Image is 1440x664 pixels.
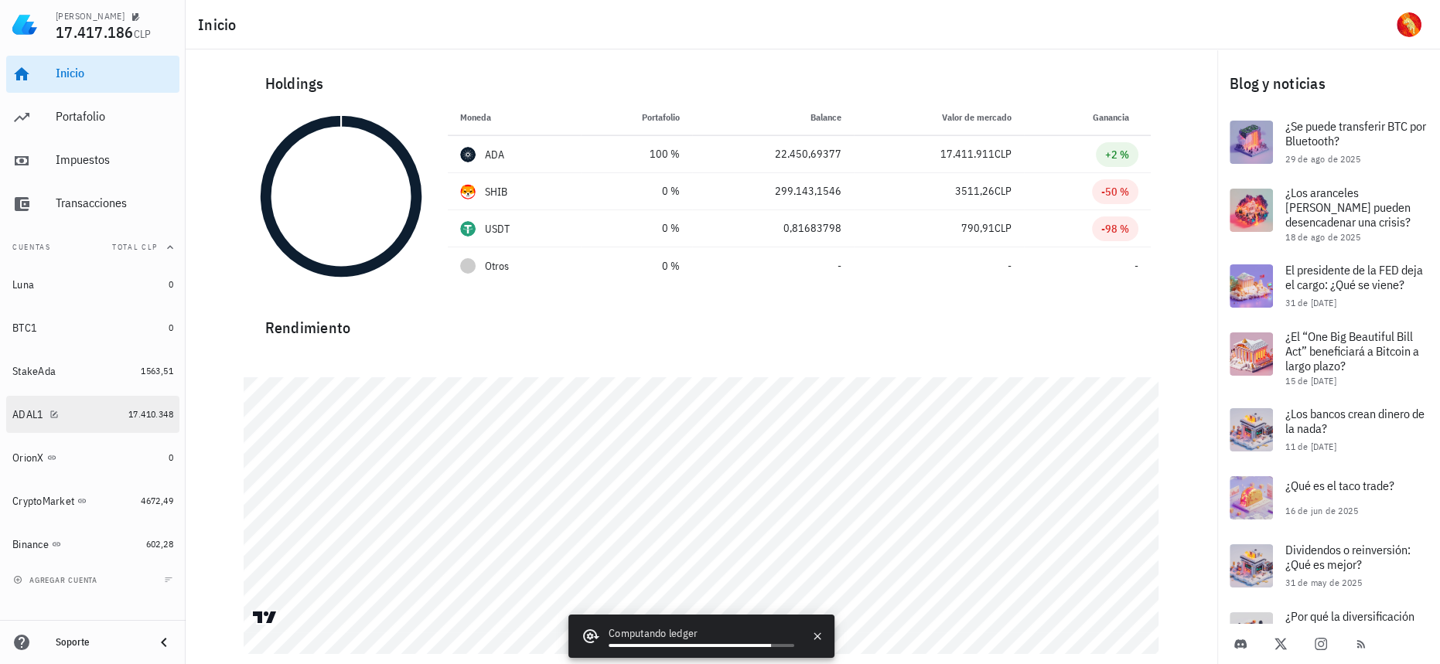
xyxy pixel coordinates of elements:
[581,99,692,136] th: Portafolio
[705,220,841,237] div: 0,81683798
[128,408,173,420] span: 17.410.348
[448,99,581,136] th: Moneda
[56,10,125,22] div: [PERSON_NAME]
[1397,12,1421,37] div: avatar
[1105,147,1129,162] div: +2 %
[198,12,243,37] h1: Inicio
[1093,111,1138,123] span: Ganancia
[12,495,74,508] div: CryptoMarket
[56,152,173,167] div: Impuestos
[1008,259,1012,273] span: -
[460,147,476,162] div: ADA-icon
[12,365,56,378] div: StakeAda
[460,184,476,199] div: SHIB-icon
[1217,532,1440,600] a: Dividendos o reinversión: ¿Qué es mejor? 31 de may de 2025
[1217,320,1440,396] a: ¿El “One Big Beautiful Bill Act” beneficiará a Bitcoin a largo plazo? 15 de [DATE]
[1285,297,1336,308] span: 31 de [DATE]
[593,146,680,162] div: 100 %
[485,221,510,237] div: USDT
[485,147,505,162] div: ADA
[1135,259,1138,273] span: -
[593,183,680,199] div: 0 %
[1285,406,1425,436] span: ¿Los bancos crean dinero de la nada?
[12,278,34,291] div: Luna
[995,221,1012,235] span: CLP
[1285,478,1394,493] span: ¿Qué es el taco trade?
[6,439,179,476] a: OrionX 0
[6,309,179,346] a: BTC1 0
[56,109,173,124] div: Portafolio
[1285,153,1360,165] span: 29 de ago de 2025
[56,66,173,80] div: Inicio
[1217,252,1440,320] a: El presidente de la FED deja el cargo: ¿Qué se viene? 31 de [DATE]
[485,258,509,274] span: Otros
[1285,542,1411,572] span: Dividendos o reinversión: ¿Qué es mejor?
[1285,231,1360,243] span: 18 de ago de 2025
[1285,441,1336,452] span: 11 de [DATE]
[253,303,1151,340] div: Rendimiento
[6,99,179,136] a: Portafolio
[593,258,680,274] div: 0 %
[253,59,1151,108] div: Holdings
[1217,108,1440,176] a: ¿Se puede transferir BTC por Bluetooth? 29 de ago de 2025
[460,221,476,237] div: USDT-icon
[1285,185,1411,230] span: ¿Los aranceles [PERSON_NAME] pueden desencadenar una crisis?
[1285,505,1358,516] span: 16 de jun de 2025
[251,610,278,625] a: Charting by TradingView
[112,242,158,252] span: Total CLP
[6,142,179,179] a: Impuestos
[6,396,179,433] a: ADAL1 17.410.348
[141,365,173,376] span: 1563,51
[6,229,179,266] button: CuentasTotal CLP
[1285,262,1423,292] span: El presidente de la FED deja el cargo: ¿Qué se viene?
[1285,577,1362,588] span: 31 de may de 2025
[12,408,43,421] div: ADAL1
[705,183,841,199] div: 299.143,1546
[1285,375,1336,386] span: 15 de [DATE]
[1285,118,1426,148] span: ¿Se puede transferir BTC por Bluetooth?
[692,99,854,136] th: Balance
[6,186,179,223] a: Transacciones
[12,12,37,37] img: LedgiFi
[1285,329,1419,373] span: ¿El “One Big Beautiful Bill Act” beneficiará a Bitcoin a largo plazo?
[593,220,680,237] div: 0 %
[56,22,134,43] span: 17.417.186
[705,146,841,162] div: 22.450,69377
[1217,464,1440,532] a: ¿Qué es el taco trade? 16 de jun de 2025
[940,147,995,161] span: 17.411.911
[169,322,173,333] span: 0
[995,184,1012,198] span: CLP
[134,27,152,41] span: CLP
[16,575,97,585] span: agregar cuenta
[1217,59,1440,108] div: Blog y noticias
[1101,221,1129,237] div: -98 %
[995,147,1012,161] span: CLP
[1217,396,1440,464] a: ¿Los bancos crean dinero de la nada? 11 de [DATE]
[6,526,179,563] a: Binance 602,28
[854,99,1024,136] th: Valor de mercado
[169,451,173,463] span: 0
[56,196,173,210] div: Transacciones
[485,184,508,199] div: SHIB
[12,451,44,465] div: OrionX
[6,352,179,390] a: StakeAda 1563,51
[56,636,142,649] div: Soporte
[961,221,995,235] span: 790,91
[1217,176,1440,252] a: ¿Los aranceles [PERSON_NAME] pueden desencadenar una crisis? 18 de ago de 2025
[6,56,179,93] a: Inicio
[146,538,173,550] span: 602,28
[12,322,37,335] div: BTC1
[6,482,179,519] a: CryptoMarket 4672,49
[955,184,995,198] span: 3511,26
[12,538,49,551] div: Binance
[169,278,173,290] span: 0
[1101,184,1129,199] div: -50 %
[838,259,841,273] span: -
[6,266,179,303] a: Luna 0
[9,572,104,587] button: agregar cuenta
[141,495,173,506] span: 4672,49
[609,625,794,644] div: Computando ledger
